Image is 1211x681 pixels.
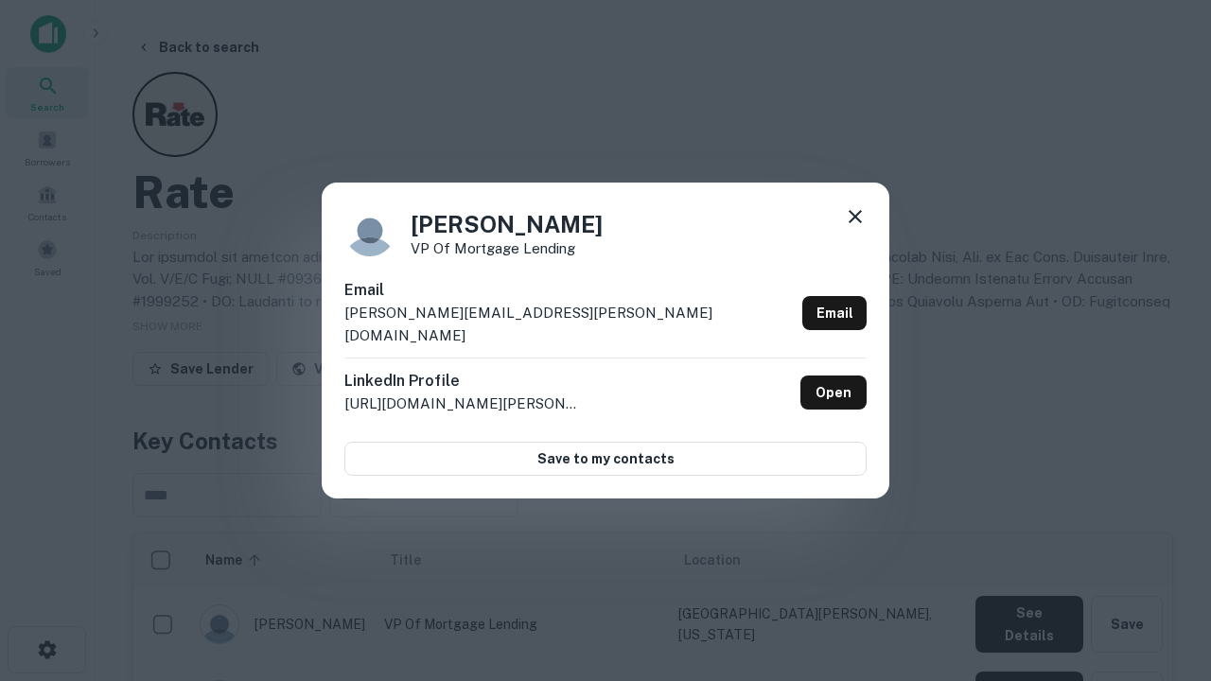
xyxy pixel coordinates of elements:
a: Email [802,296,867,330]
p: VP of Mortgage Lending [411,241,603,255]
button: Save to my contacts [344,442,867,476]
h6: Email [344,279,795,302]
h6: LinkedIn Profile [344,370,581,393]
p: [PERSON_NAME][EMAIL_ADDRESS][PERSON_NAME][DOMAIN_NAME] [344,302,795,346]
a: Open [800,375,867,410]
p: [URL][DOMAIN_NAME][PERSON_NAME] [344,393,581,415]
iframe: Chat Widget [1116,530,1211,620]
img: 9c8pery4andzj6ohjkjp54ma2 [344,205,395,256]
h4: [PERSON_NAME] [411,207,603,241]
